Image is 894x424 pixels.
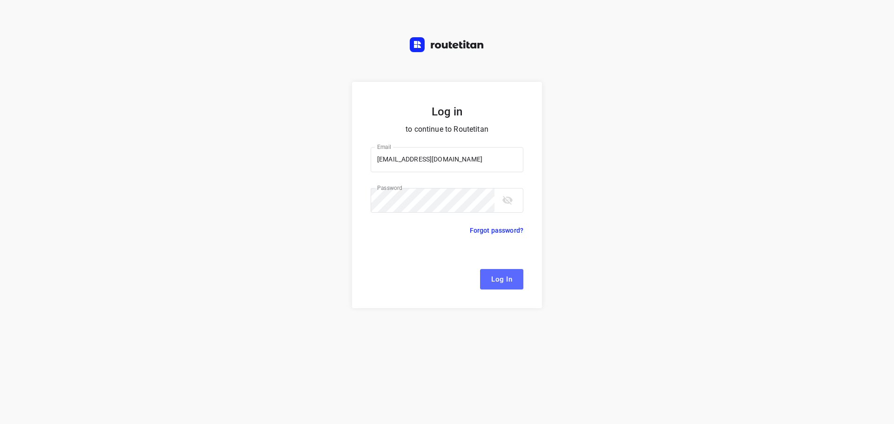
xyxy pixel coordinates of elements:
[491,273,512,285] span: Log In
[470,225,523,236] p: Forgot password?
[410,37,484,52] img: Routetitan
[371,123,523,136] p: to continue to Routetitan
[498,191,517,209] button: toggle password visibility
[480,269,523,289] button: Log In
[371,104,523,119] h5: Log in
